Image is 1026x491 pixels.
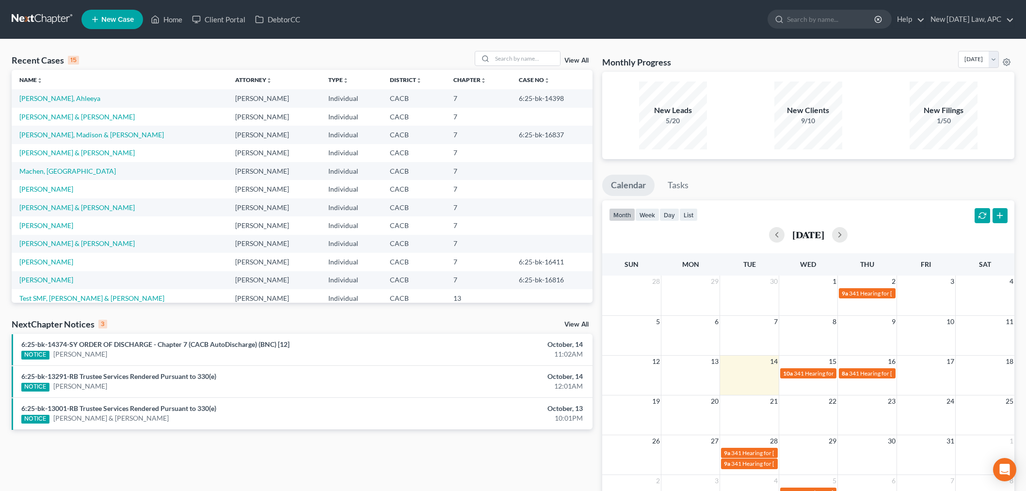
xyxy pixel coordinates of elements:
[382,289,446,307] td: CACB
[794,370,881,377] span: 341 Hearing for [PERSON_NAME]
[390,76,422,83] a: Districtunfold_more
[892,11,925,28] a: Help
[800,260,816,268] span: Wed
[19,258,73,266] a: [PERSON_NAME]
[227,253,321,271] td: [PERSON_NAME]
[446,144,511,162] td: 7
[446,253,511,271] td: 7
[625,260,639,268] span: Sun
[849,290,936,297] span: 341 Hearing for [PERSON_NAME]
[659,175,697,196] a: Tasks
[1005,395,1014,407] span: 25
[946,395,955,407] span: 24
[446,162,511,180] td: 7
[724,460,730,467] span: 9a
[949,475,955,487] span: 7
[710,276,720,287] span: 29
[926,11,1014,28] a: New [DATE] Law, APC
[655,475,661,487] span: 2
[828,356,837,367] span: 15
[321,289,382,307] td: Individual
[849,370,936,377] span: 341 Hearing for [PERSON_NAME]
[101,16,134,23] span: New Case
[19,148,135,157] a: [PERSON_NAME] & [PERSON_NAME]
[343,78,349,83] i: unfold_more
[321,126,382,144] td: Individual
[774,105,842,116] div: New Clients
[783,370,793,377] span: 10a
[12,318,107,330] div: NextChapter Notices
[19,131,164,139] a: [PERSON_NAME], Madison & [PERSON_NAME]
[724,449,730,457] span: 9a
[792,229,824,240] h2: [DATE]
[511,253,593,271] td: 6:25-bk-16411
[910,105,978,116] div: New Filings
[19,276,73,284] a: [PERSON_NAME]
[651,276,661,287] span: 28
[710,395,720,407] span: 20
[891,316,897,327] span: 9
[19,94,100,102] a: [PERSON_NAME], Ahleeya
[19,76,43,83] a: Nameunfold_more
[659,208,679,221] button: day
[731,460,818,467] span: 341 Hearing for [PERSON_NAME]
[321,108,382,126] td: Individual
[773,475,779,487] span: 4
[949,276,955,287] span: 3
[227,126,321,144] td: [PERSON_NAME]
[382,216,446,234] td: CACB
[682,260,699,268] span: Mon
[446,289,511,307] td: 13
[250,11,305,28] a: DebtorCC
[1009,435,1014,447] span: 1
[382,162,446,180] td: CACB
[602,175,655,196] a: Calendar
[564,57,589,64] a: View All
[481,78,486,83] i: unfold_more
[651,356,661,367] span: 12
[511,89,593,107] td: 6:25-bk-14398
[382,144,446,162] td: CACB
[979,260,991,268] span: Sat
[891,475,897,487] span: 6
[492,51,560,65] input: Search by name...
[321,235,382,253] td: Individual
[382,89,446,107] td: CACB
[1009,276,1014,287] span: 4
[446,108,511,126] td: 7
[710,435,720,447] span: 27
[19,294,164,302] a: Test SMF, [PERSON_NAME] & [PERSON_NAME]
[993,458,1016,481] div: Open Intercom Messenger
[635,208,659,221] button: week
[19,203,135,212] a: [PERSON_NAME] & [PERSON_NAME]
[402,349,583,359] div: 11:02AM
[402,372,583,381] div: October, 14
[887,356,897,367] span: 16
[860,260,874,268] span: Thu
[21,340,289,348] a: 6:25-bk-14374-SY ORDER OF DISCHARGE - Chapter 7 (CACB AutoDischarge) (BNC) [12]
[446,235,511,253] td: 7
[19,185,73,193] a: [PERSON_NAME]
[910,116,978,126] div: 1/50
[511,126,593,144] td: 6:25-bk-16837
[769,356,779,367] span: 14
[769,276,779,287] span: 30
[651,395,661,407] span: 19
[446,89,511,107] td: 7
[769,435,779,447] span: 28
[921,260,931,268] span: Fri
[53,413,169,423] a: [PERSON_NAME] & [PERSON_NAME]
[227,235,321,253] td: [PERSON_NAME]
[68,56,79,65] div: 15
[832,475,837,487] span: 5
[946,356,955,367] span: 17
[714,316,720,327] span: 6
[53,349,107,359] a: [PERSON_NAME]
[1005,356,1014,367] span: 18
[227,216,321,234] td: [PERSON_NAME]
[146,11,187,28] a: Home
[446,198,511,216] td: 7
[266,78,272,83] i: unfold_more
[832,316,837,327] span: 8
[19,221,73,229] a: [PERSON_NAME]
